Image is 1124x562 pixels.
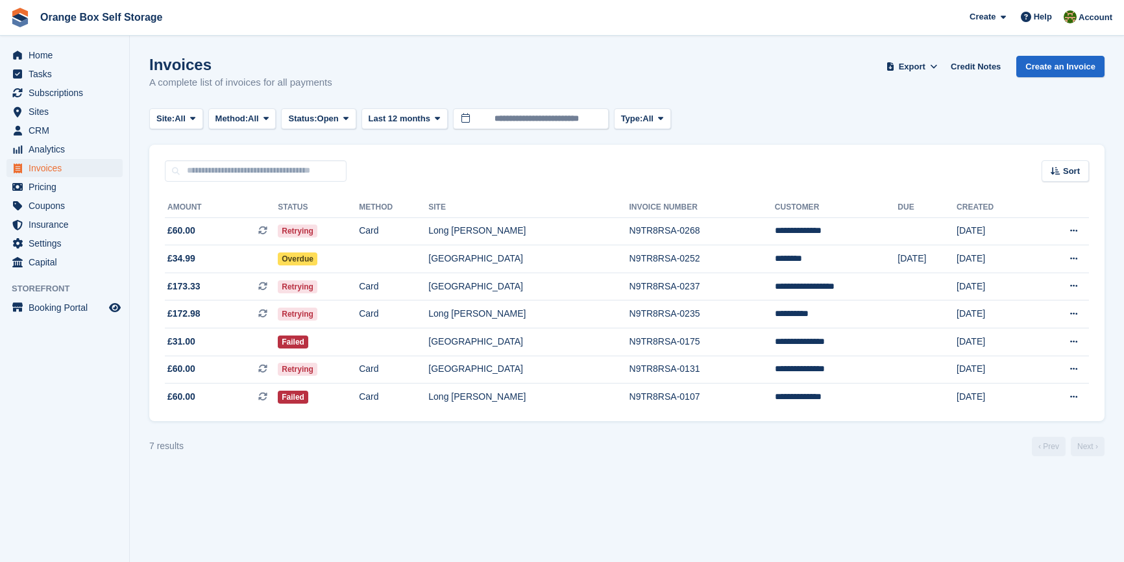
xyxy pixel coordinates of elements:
[248,112,259,125] span: All
[428,245,629,273] td: [GEOGRAPHIC_DATA]
[1034,10,1052,23] span: Help
[10,8,30,27] img: stora-icon-8386f47178a22dfd0bd8f6a31ec36ba5ce8667c1dd55bd0f319d3a0aa187defe.svg
[629,217,775,245] td: N9TR8RSA-0268
[369,112,430,125] span: Last 12 months
[6,178,123,196] a: menu
[35,6,168,28] a: Orange Box Self Storage
[156,112,175,125] span: Site:
[167,390,195,404] span: £60.00
[361,108,448,130] button: Last 12 months
[29,46,106,64] span: Home
[629,245,775,273] td: N9TR8RSA-0252
[278,391,308,404] span: Failed
[288,112,317,125] span: Status:
[957,328,1033,356] td: [DATE]
[6,46,123,64] a: menu
[167,280,201,293] span: £173.33
[359,217,428,245] td: Card
[278,308,317,321] span: Retrying
[614,108,671,130] button: Type: All
[359,273,428,300] td: Card
[149,439,184,453] div: 7 results
[278,336,308,348] span: Failed
[29,299,106,317] span: Booking Portal
[29,159,106,177] span: Invoices
[215,112,249,125] span: Method:
[165,197,278,218] th: Amount
[629,300,775,328] td: N9TR8RSA-0235
[957,245,1033,273] td: [DATE]
[29,178,106,196] span: Pricing
[883,56,940,77] button: Export
[107,300,123,315] a: Preview store
[29,140,106,158] span: Analytics
[6,253,123,271] a: menu
[278,252,317,265] span: Overdue
[6,65,123,83] a: menu
[428,273,629,300] td: [GEOGRAPHIC_DATA]
[6,159,123,177] a: menu
[317,112,339,125] span: Open
[29,197,106,215] span: Coupons
[899,60,925,73] span: Export
[6,103,123,121] a: menu
[1063,165,1080,178] span: Sort
[629,273,775,300] td: N9TR8RSA-0237
[6,84,123,102] a: menu
[175,112,186,125] span: All
[6,234,123,252] a: menu
[278,363,317,376] span: Retrying
[149,108,203,130] button: Site: All
[167,362,195,376] span: £60.00
[428,384,629,411] td: Long [PERSON_NAME]
[6,121,123,140] a: menu
[629,384,775,411] td: N9TR8RSA-0107
[621,112,643,125] span: Type:
[957,384,1033,411] td: [DATE]
[1029,437,1107,456] nav: Page
[278,280,317,293] span: Retrying
[1016,56,1105,77] a: Create an Invoice
[629,197,775,218] th: Invoice Number
[359,197,428,218] th: Method
[957,217,1033,245] td: [DATE]
[359,356,428,384] td: Card
[428,328,629,356] td: [GEOGRAPHIC_DATA]
[29,234,106,252] span: Settings
[167,252,195,265] span: £34.99
[957,300,1033,328] td: [DATE]
[6,197,123,215] a: menu
[1079,11,1112,24] span: Account
[970,10,996,23] span: Create
[629,328,775,356] td: N9TR8RSA-0175
[6,140,123,158] a: menu
[29,215,106,234] span: Insurance
[428,197,629,218] th: Site
[898,197,957,218] th: Due
[278,225,317,238] span: Retrying
[167,224,195,238] span: £60.00
[428,217,629,245] td: Long [PERSON_NAME]
[1071,437,1105,456] a: Next
[6,215,123,234] a: menu
[281,108,356,130] button: Status: Open
[775,197,898,218] th: Customer
[29,65,106,83] span: Tasks
[957,197,1033,218] th: Created
[1032,437,1066,456] a: Previous
[428,356,629,384] td: [GEOGRAPHIC_DATA]
[29,253,106,271] span: Capital
[167,335,195,348] span: £31.00
[428,300,629,328] td: Long [PERSON_NAME]
[946,56,1006,77] a: Credit Notes
[898,245,957,273] td: [DATE]
[359,384,428,411] td: Card
[29,121,106,140] span: CRM
[12,282,129,295] span: Storefront
[359,300,428,328] td: Card
[29,103,106,121] span: Sites
[208,108,276,130] button: Method: All
[1064,10,1077,23] img: SARAH T
[629,356,775,384] td: N9TR8RSA-0131
[957,356,1033,384] td: [DATE]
